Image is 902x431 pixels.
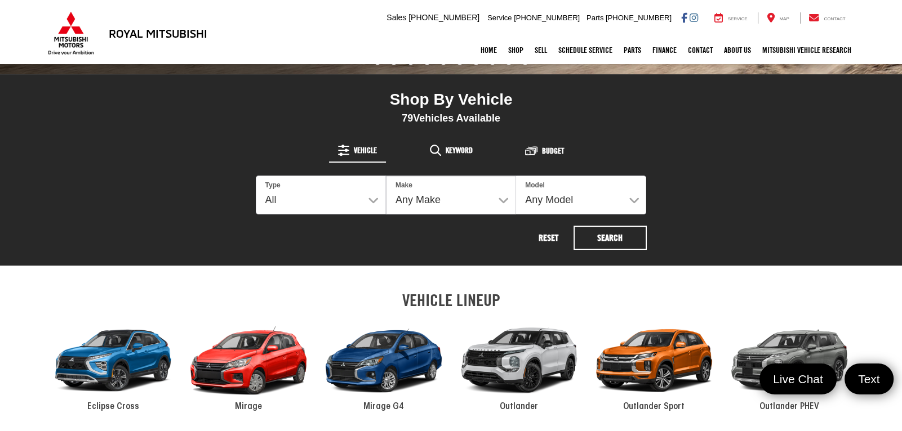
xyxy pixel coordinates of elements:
span: Keyword [446,146,473,154]
a: Mitsubishi Vehicle Research [757,36,857,64]
a: Schedule Service: Opens in a new tab [553,36,618,64]
span: Sales [386,13,406,22]
span: [PHONE_NUMBER] [514,14,580,22]
span: Service [487,14,512,22]
span: Contact [824,16,845,21]
a: 2024 Mitsubishi Mirage G4 Mirage G4 [316,315,451,414]
div: 2024 Mitsubishi Outlander [451,315,586,406]
a: 2024 Mitsubishi Eclipse Cross Eclipse Cross [46,315,181,414]
a: 2024 Mitsubishi Outlander Outlander [451,315,586,414]
span: Mirage [235,402,262,411]
span: Live Chat [767,371,829,387]
a: Parts: Opens in a new tab [618,36,647,64]
a: 2024 Mitsubishi Mirage Mirage [181,315,316,414]
a: Service [706,12,756,24]
label: Make [396,181,412,190]
a: Home [475,36,503,64]
a: About Us [718,36,757,64]
span: Outlander PHEV [759,402,819,411]
button: Search [574,226,647,250]
div: 2024 Mitsubishi Mirage G4 [316,315,451,406]
span: Budget [542,147,564,155]
div: 2024 Mitsubishi Eclipse Cross [46,315,181,406]
h3: Royal Mitsubishi [109,27,207,39]
span: Outlander [500,402,538,411]
a: Map [758,12,797,24]
img: Mitsubishi [46,11,96,55]
label: Model [525,181,545,190]
a: Instagram: Click to visit our Instagram page [690,13,698,22]
div: 2024 Mitsubishi Mirage [181,315,316,406]
a: 2024 Mitsubishi Outlander PHEV Outlander PHEV [722,315,857,414]
a: Contact [682,36,718,64]
span: Parts [586,14,603,22]
a: Finance [647,36,682,64]
div: Shop By Vehicle [256,90,647,112]
a: Sell [529,36,553,64]
div: 2024 Mitsubishi Outlander PHEV [722,315,857,406]
div: 2024 Mitsubishi Outlander Sport [586,315,722,406]
span: Outlander Sport [623,402,685,411]
a: Live Chat [759,363,837,394]
span: [PHONE_NUMBER] [606,14,672,22]
span: Text [852,371,886,387]
div: Vehicles Available [256,112,647,124]
span: Vehicle [354,146,377,154]
span: Eclipse Cross [87,402,139,411]
a: Text [845,363,894,394]
a: Shop [503,36,529,64]
span: Mirage G4 [363,402,404,411]
a: Contact [800,12,854,24]
a: Facebook: Click to visit our Facebook page [681,13,687,22]
span: [PHONE_NUMBER] [408,13,479,22]
span: 79 [402,113,413,124]
a: 2024 Mitsubishi Outlander Sport Outlander Sport [586,315,722,414]
h2: VEHICLE LINEUP [46,291,857,309]
button: Reset [526,226,571,250]
span: Service [728,16,748,21]
span: Map [779,16,789,21]
label: Type [265,181,281,190]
